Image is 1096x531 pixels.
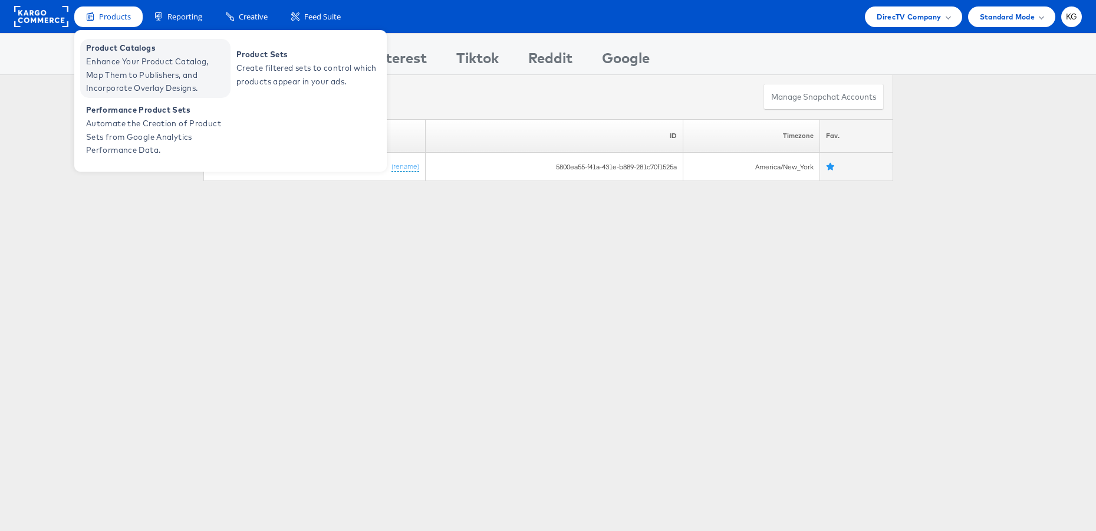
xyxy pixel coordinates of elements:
[426,119,683,153] th: ID
[391,162,419,172] a: (rename)
[683,153,819,181] td: America/New_York
[86,41,228,55] span: Product Catalogs
[304,11,341,22] span: Feed Suite
[364,48,427,74] div: Pinterest
[236,48,378,61] span: Product Sets
[86,55,228,95] span: Enhance Your Product Catalog, Map Them to Publishers, and Incorporate Overlay Designs.
[167,11,202,22] span: Reporting
[239,11,268,22] span: Creative
[528,48,572,74] div: Reddit
[980,11,1035,23] span: Standard Mode
[99,11,131,22] span: Products
[456,48,499,74] div: Tiktok
[683,119,819,153] th: Timezone
[877,11,941,23] span: DirecTV Company
[426,153,683,181] td: 5800ea55-f41a-431e-b889-281c70f1525a
[231,39,381,98] a: Product Sets Create filtered sets to control which products appear in your ads.
[80,101,231,160] a: Performance Product Sets Automate the Creation of Product Sets from Google Analytics Performance ...
[86,103,228,117] span: Performance Product Sets
[86,117,228,157] span: Automate the Creation of Product Sets from Google Analytics Performance Data.
[236,61,378,88] span: Create filtered sets to control which products appear in your ads.
[80,39,231,98] a: Product Catalogs Enhance Your Product Catalog, Map Them to Publishers, and Incorporate Overlay De...
[763,84,884,110] button: Manage Snapchat Accounts
[1066,13,1078,21] span: KG
[602,48,650,74] div: Google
